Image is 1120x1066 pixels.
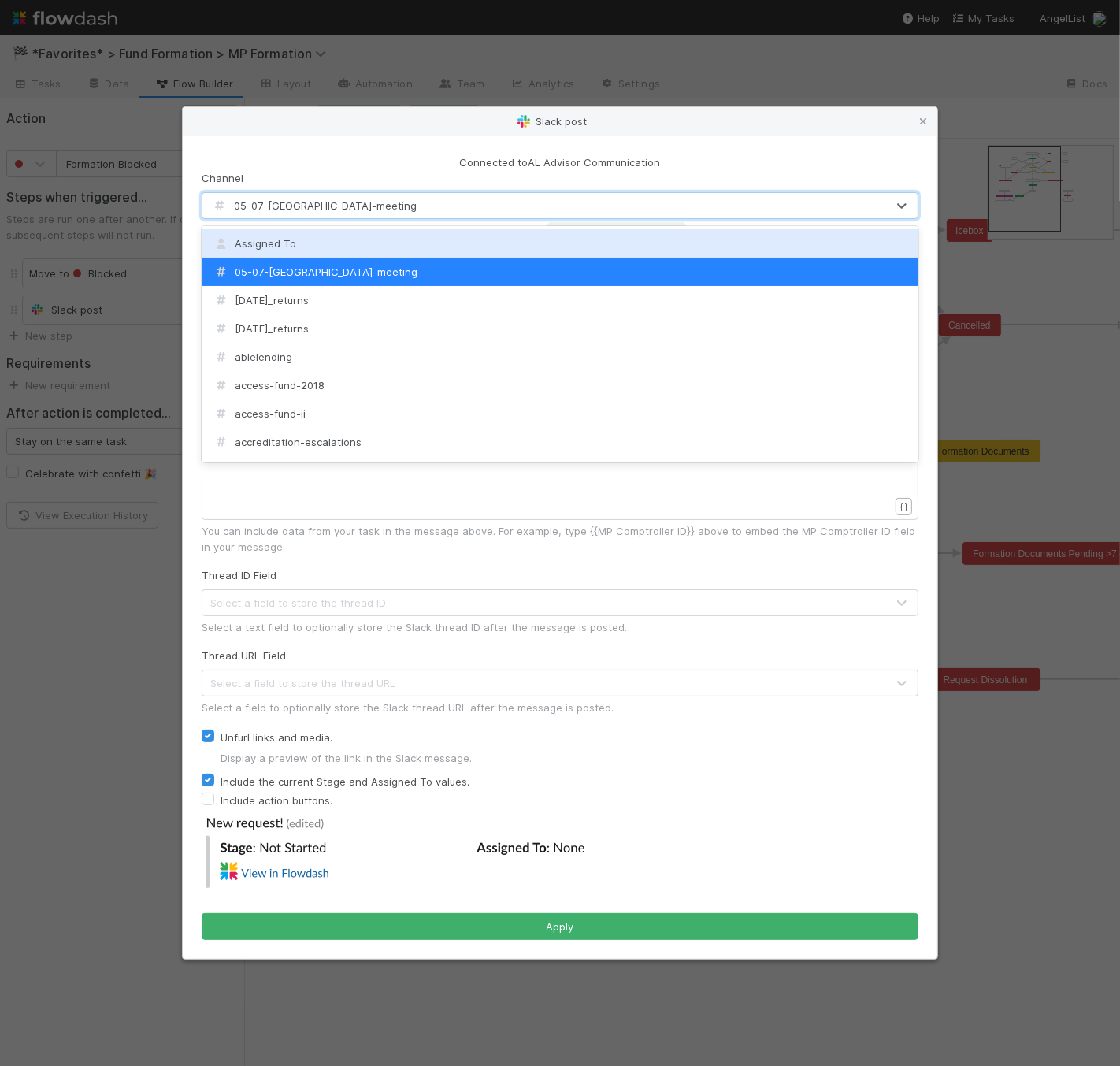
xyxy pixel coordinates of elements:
[517,115,530,128] img: slack-logo-be3b6b95c164fb0f6cff.svg
[211,436,362,448] span: accreditation-escalations
[202,810,595,893] img: slack-post-preview-sync-only-28d60f15e40aa9a4dd0f.png
[211,237,296,250] span: Assigned To
[221,772,469,791] label: Include the current Stage and Assigned To values.
[211,294,309,306] span: [DATE]_returns
[211,407,306,420] span: access-fund-ii
[202,222,918,254] div: If you don’t see a channel in this list, please ensure it is added to the workspace. If the chann...
[202,170,243,186] label: Channel
[221,728,332,747] label: Unfurl links and media.
[221,750,918,766] div: Display a preview of the link in the Slack message.
[202,154,918,170] div: Connected to AL Advisor Communication
[211,351,292,363] span: ablelending
[547,222,686,238] span: AL Advisor Communication
[202,523,918,555] div: You can include data from your task in the message above. For example, type {{MP Comptroller ID}}...
[211,266,417,278] span: 05-07-[GEOGRAPHIC_DATA]-meeting
[202,567,276,583] label: Thread ID Field
[221,791,332,810] label: Include action buttons.
[211,379,325,392] span: access-fund-2018
[202,913,918,940] button: Apply
[210,595,386,611] div: Select a field to store the thread ID
[202,648,286,663] label: Thread URL Field
[211,322,309,335] span: [DATE]_returns
[202,700,918,715] div: Select a field to optionally store the Slack thread URL after the message is posted.
[210,199,417,212] span: 05-07-[GEOGRAPHIC_DATA]-meeting
[896,498,912,515] button: { }
[202,619,918,635] div: Select a text field to optionally store the Slack thread ID after the message is posted.
[183,107,937,136] div: Slack post
[210,675,395,691] div: Select a field to store the thread URL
